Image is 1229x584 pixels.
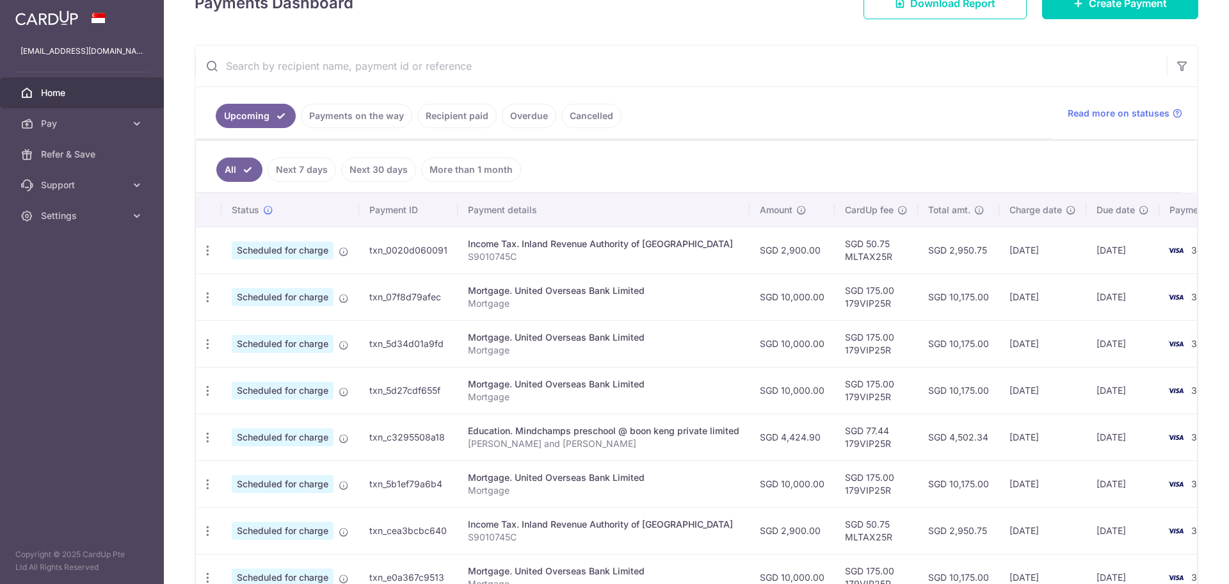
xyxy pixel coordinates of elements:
[750,273,835,320] td: SGD 10,000.00
[918,273,999,320] td: SGD 10,175.00
[359,460,458,507] td: txn_5b1ef79a6b4
[999,367,1086,414] td: [DATE]
[1163,383,1189,398] img: Bank Card
[232,204,259,216] span: Status
[232,288,333,306] span: Scheduled for charge
[1086,273,1159,320] td: [DATE]
[359,367,458,414] td: txn_5d27cdf655f
[232,335,333,353] span: Scheduled for charge
[41,209,125,222] span: Settings
[468,471,739,484] div: Mortgage. United Overseas Bank Limited
[216,104,296,128] a: Upcoming
[918,507,999,554] td: SGD 2,950.75
[359,507,458,554] td: txn_cea3bcbc640
[1191,572,1214,583] span: 3854
[999,320,1086,367] td: [DATE]
[341,158,416,182] a: Next 30 days
[999,273,1086,320] td: [DATE]
[1086,414,1159,460] td: [DATE]
[502,104,556,128] a: Overdue
[468,531,739,544] p: S9010745C
[1191,432,1214,442] span: 3854
[750,367,835,414] td: SGD 10,000.00
[359,273,458,320] td: txn_07f8d79afec
[468,344,739,357] p: Mortgage
[1086,367,1159,414] td: [DATE]
[1191,478,1214,489] span: 3854
[1191,385,1214,396] span: 3854
[232,522,333,540] span: Scheduled for charge
[29,9,55,20] span: Help
[1086,227,1159,273] td: [DATE]
[1096,204,1135,216] span: Due date
[41,86,125,99] span: Home
[835,367,918,414] td: SGD 175.00 179VIP25R
[835,507,918,554] td: SGD 50.75 MLTAX25R
[468,391,739,403] p: Mortgage
[1163,289,1189,305] img: Bank Card
[1163,243,1189,258] img: Bank Card
[41,117,125,130] span: Pay
[468,425,739,437] div: Education. Mindchamps preschool @ boon keng private limited
[835,460,918,507] td: SGD 175.00 179VIP25R
[232,475,333,493] span: Scheduled for charge
[468,378,739,391] div: Mortgage. United Overseas Bank Limited
[918,460,999,507] td: SGD 10,175.00
[268,158,336,182] a: Next 7 days
[835,273,918,320] td: SGD 175.00 179VIP25R
[20,45,143,58] p: [EMAIL_ADDRESS][DOMAIN_NAME]
[468,297,739,310] p: Mortgage
[845,204,894,216] span: CardUp fee
[468,238,739,250] div: Income Tax. Inland Revenue Authority of [GEOGRAPHIC_DATA]
[232,241,333,259] span: Scheduled for charge
[750,414,835,460] td: SGD 4,424.90
[928,204,970,216] span: Total amt.
[458,193,750,227] th: Payment details
[468,284,739,297] div: Mortgage. United Overseas Bank Limited
[359,414,458,460] td: txn_c3295508a18
[1163,430,1189,445] img: Bank Card
[750,507,835,554] td: SGD 2,900.00
[1191,525,1214,536] span: 3854
[41,148,125,161] span: Refer & Save
[1191,245,1214,255] span: 3854
[359,320,458,367] td: txn_5d34d01a9fd
[999,460,1086,507] td: [DATE]
[417,104,497,128] a: Recipient paid
[918,414,999,460] td: SGD 4,502.34
[760,204,792,216] span: Amount
[999,227,1086,273] td: [DATE]
[359,227,458,273] td: txn_0020d060091
[1163,336,1189,352] img: Bank Card
[41,179,125,191] span: Support
[468,331,739,344] div: Mortgage. United Overseas Bank Limited
[1086,460,1159,507] td: [DATE]
[999,507,1086,554] td: [DATE]
[232,428,333,446] span: Scheduled for charge
[359,193,458,227] th: Payment ID
[835,227,918,273] td: SGD 50.75 MLTAX25R
[468,484,739,497] p: Mortgage
[1068,107,1169,120] span: Read more on statuses
[750,227,835,273] td: SGD 2,900.00
[195,45,1167,86] input: Search by recipient name, payment id or reference
[1191,338,1214,349] span: 3854
[918,227,999,273] td: SGD 2,950.75
[561,104,622,128] a: Cancelled
[750,320,835,367] td: SGD 10,000.00
[15,10,78,26] img: CardUp
[918,367,999,414] td: SGD 10,175.00
[301,104,412,128] a: Payments on the way
[835,414,918,460] td: SGD 77.44 179VIP25R
[835,320,918,367] td: SGD 175.00 179VIP25R
[216,158,262,182] a: All
[1086,320,1159,367] td: [DATE]
[421,158,521,182] a: More than 1 month
[1163,523,1189,539] img: Bank Card
[1086,507,1159,554] td: [DATE]
[1068,107,1182,120] a: Read more on statuses
[232,382,333,400] span: Scheduled for charge
[468,250,739,263] p: S9010745C
[1163,476,1189,492] img: Bank Card
[1191,291,1214,302] span: 3854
